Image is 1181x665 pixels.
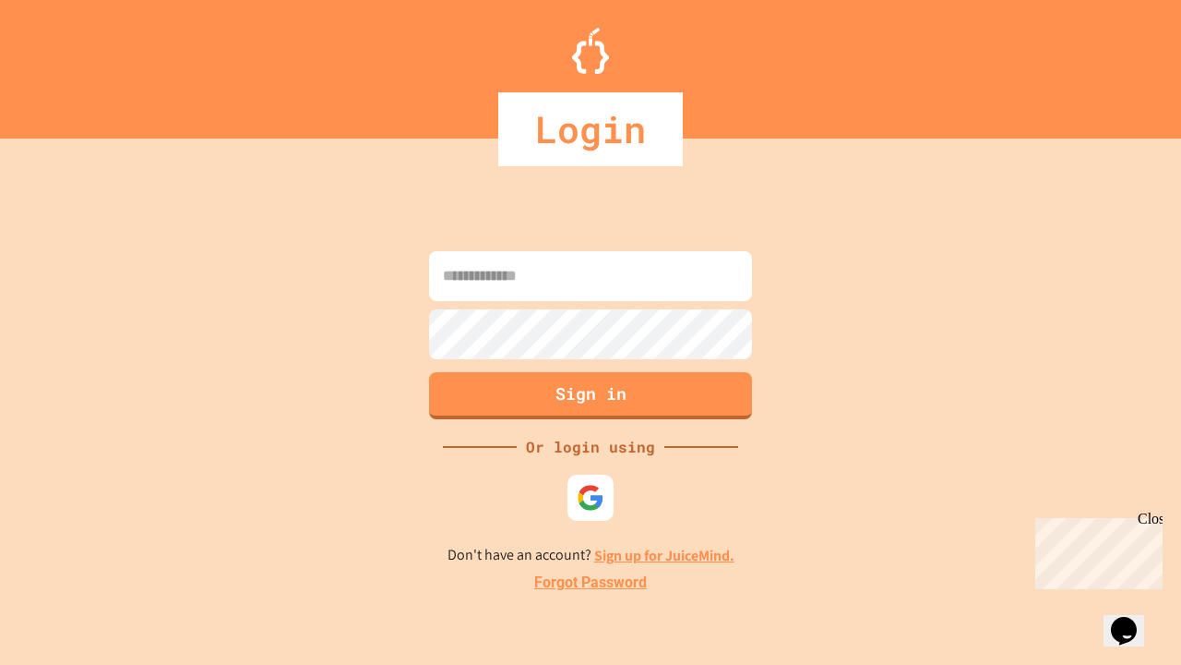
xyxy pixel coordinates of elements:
img: google-icon.svg [577,484,604,512]
a: Sign up for JuiceMind. [594,546,734,565]
div: Or login using [517,436,664,458]
p: Don't have an account? [447,544,734,567]
iframe: chat widget [1103,591,1163,647]
a: Forgot Password [534,572,647,594]
div: Login [498,92,683,166]
img: Logo.svg [572,28,609,74]
div: Chat with us now!Close [7,7,127,117]
iframe: chat widget [1028,511,1163,589]
button: Sign in [429,372,752,419]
